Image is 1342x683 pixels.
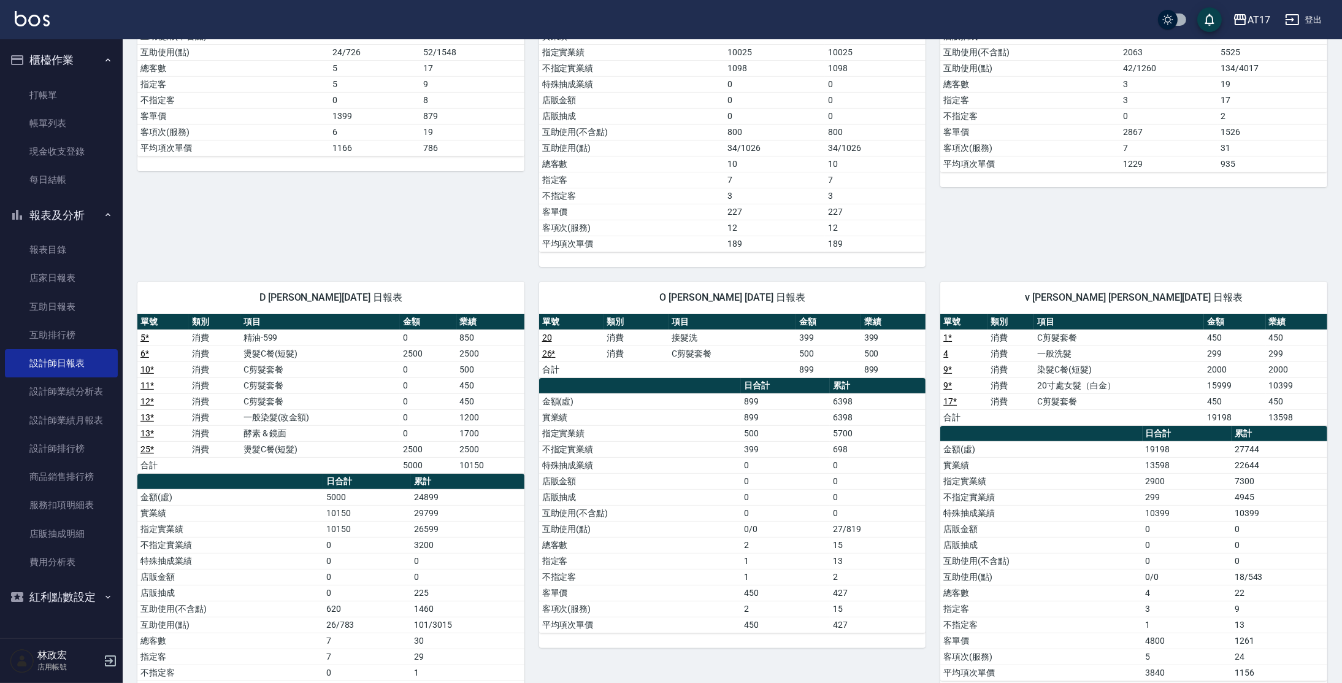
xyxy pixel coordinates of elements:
[457,425,524,441] td: 1700
[542,333,552,342] a: 20
[1204,377,1265,393] td: 15999
[741,393,830,409] td: 899
[861,361,926,377] td: 899
[457,409,524,425] td: 1200
[940,92,1120,108] td: 指定客
[987,361,1034,377] td: 消費
[15,11,50,26] img: Logo
[539,92,725,108] td: 店販金額
[539,425,741,441] td: 指定實業績
[1228,7,1275,33] button: AT17
[420,60,524,76] td: 17
[400,330,457,345] td: 0
[5,109,118,137] a: 帳單列表
[741,409,830,425] td: 899
[137,140,329,156] td: 平均項次單價
[830,553,926,569] td: 13
[539,521,741,537] td: 互助使用(點)
[830,393,926,409] td: 6398
[825,236,926,252] td: 189
[1232,473,1327,489] td: 7300
[1204,409,1265,425] td: 19198
[825,204,926,220] td: 227
[830,537,926,553] td: 15
[189,425,240,441] td: 消費
[724,108,825,124] td: 0
[5,463,118,491] a: 商品銷售排行榜
[240,393,400,409] td: C剪髮套餐
[940,156,1120,172] td: 平均項次單價
[400,441,457,457] td: 2500
[940,521,1142,537] td: 店販金額
[323,521,411,537] td: 10150
[1143,505,1232,521] td: 10399
[539,537,741,553] td: 總客數
[1217,76,1327,92] td: 19
[539,457,741,473] td: 特殊抽成業績
[240,330,400,345] td: 精油-599
[1143,426,1232,442] th: 日合計
[240,377,400,393] td: C剪髮套餐
[539,393,741,409] td: 金額(虛)
[1034,314,1204,330] th: 項目
[240,345,400,361] td: 燙髮C餐(短髮)
[189,409,240,425] td: 消費
[825,156,926,172] td: 10
[5,434,118,463] a: 設計師排行榜
[604,345,669,361] td: 消費
[329,60,420,76] td: 5
[323,489,411,505] td: 5000
[539,505,741,521] td: 互助使用(不含點)
[1121,156,1218,172] td: 1229
[411,585,524,601] td: 225
[420,92,524,108] td: 8
[323,569,411,585] td: 0
[411,537,524,553] td: 3200
[796,330,861,345] td: 399
[724,44,825,60] td: 10025
[1217,92,1327,108] td: 17
[400,361,457,377] td: 0
[411,569,524,585] td: 0
[10,649,34,673] img: Person
[539,236,725,252] td: 平均項次單價
[539,124,725,140] td: 互助使用(不含點)
[741,569,830,585] td: 1
[1143,569,1232,585] td: 0/0
[329,44,420,60] td: 24/726
[457,361,524,377] td: 500
[1232,441,1327,457] td: 27744
[940,426,1327,681] table: a dense table
[830,409,926,425] td: 6398
[1197,7,1222,32] button: save
[741,537,830,553] td: 2
[5,236,118,264] a: 報表目錄
[1121,92,1218,108] td: 3
[420,44,524,60] td: 52/1548
[940,537,1142,553] td: 店販抽成
[5,264,118,292] a: 店家日報表
[539,140,725,156] td: 互助使用(點)
[137,553,323,569] td: 特殊抽成業績
[940,108,1120,124] td: 不指定客
[940,409,987,425] td: 合計
[189,377,240,393] td: 消費
[825,108,926,124] td: 0
[1266,314,1327,330] th: 業績
[1232,426,1327,442] th: 累計
[539,361,604,377] td: 合計
[411,521,524,537] td: 26599
[5,581,118,613] button: 紅利點數設定
[741,457,830,473] td: 0
[189,330,240,345] td: 消費
[457,457,524,473] td: 10150
[987,393,1034,409] td: 消費
[1121,108,1218,124] td: 0
[1034,377,1204,393] td: 20寸處女髮（白金）
[137,314,524,474] table: a dense table
[329,108,420,124] td: 1399
[940,314,987,330] th: 單號
[1232,569,1327,585] td: 18/543
[539,378,926,633] table: a dense table
[825,172,926,188] td: 7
